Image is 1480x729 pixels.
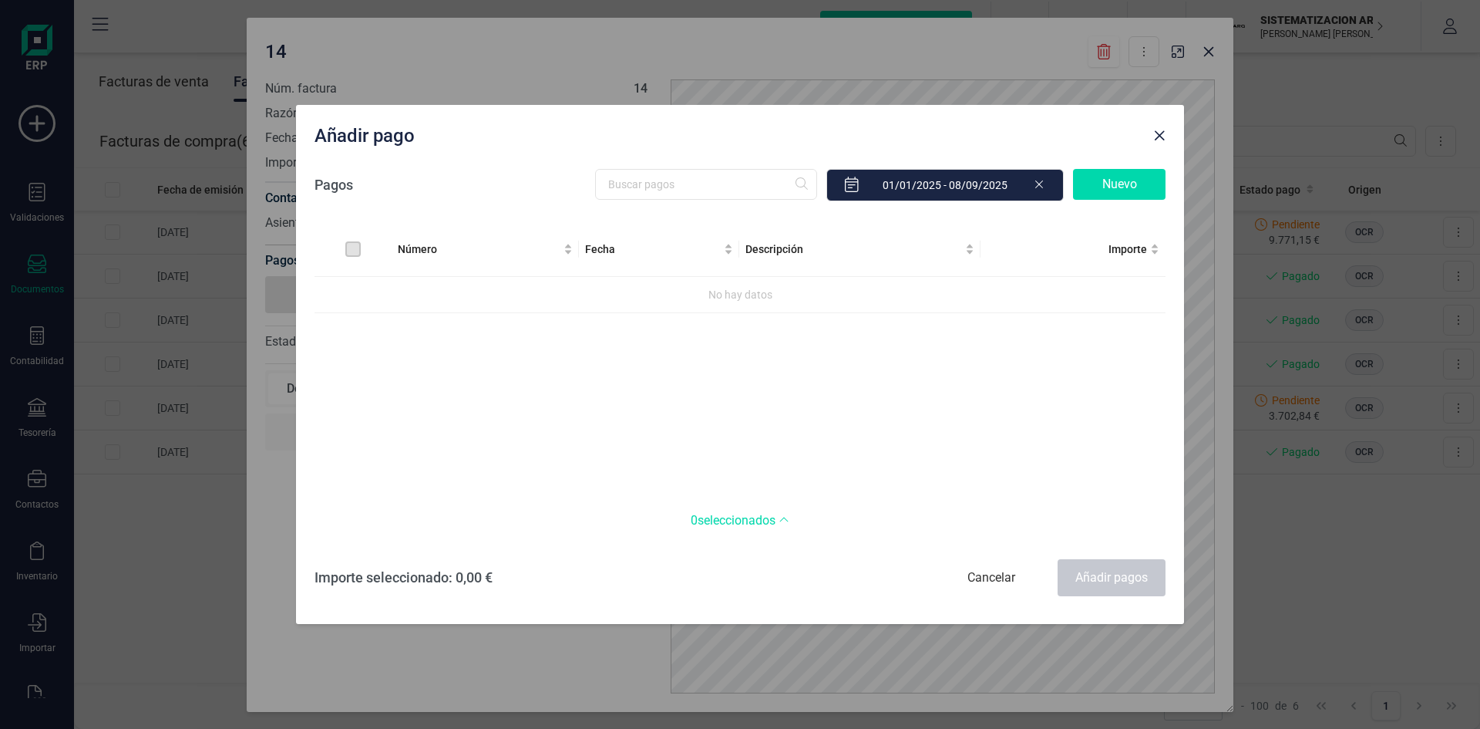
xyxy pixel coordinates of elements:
input: Buscar pagos [595,169,817,200]
div: Añadir pagos [1058,559,1165,596]
p: Pagos [314,174,353,196]
span: Fecha [585,241,721,258]
div: Cancelar [937,559,1045,596]
span: 0 seleccionados [691,511,789,530]
div: No hay datos [321,286,1159,303]
span: Importe seleccionado: 0,00 € [314,567,493,589]
span: Número [398,241,560,258]
div: Añadir pago [308,117,1147,148]
div: Ver los seleccionados [314,494,1165,541]
span: Descripción [745,241,962,258]
button: Close [1147,123,1172,148]
span: Importe [987,241,1147,258]
div: Nuevo [1073,169,1165,200]
input: 01/01/2025 - 08/09/2025 [826,169,1064,201]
